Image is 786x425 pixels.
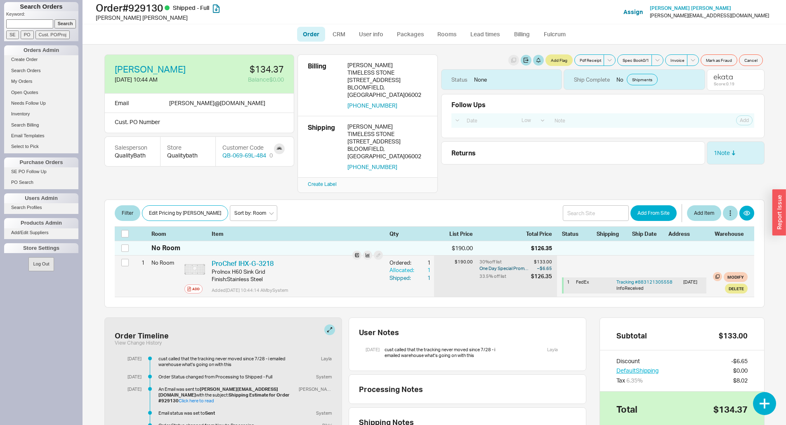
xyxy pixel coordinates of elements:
button: View Change History [115,340,162,346]
span: Filter [122,208,133,218]
button: Cancel [739,54,763,66]
div: Discount [616,357,659,365]
a: Select to Pick [4,142,78,151]
div: Warehouse [715,230,748,237]
div: Balance $0.00 [205,75,284,84]
div: 33.5 % off list [479,272,529,280]
a: CRM [327,27,351,42]
div: [DATE] [366,344,380,361]
button: Edit Pricing by [PERSON_NAME] [142,205,228,221]
span: Needs Follow Up [11,101,46,106]
div: Subtotal [616,331,647,340]
div: List Price [434,230,473,237]
div: Follow Ups [451,101,486,108]
div: Users Admin [4,193,78,203]
div: BLOOMFIELD , [GEOGRAPHIC_DATA] 06002 [347,145,427,160]
div: [PERSON_NAME] [PERSON_NAME] [96,14,395,22]
div: No [564,69,705,90]
span: Modify [727,274,744,280]
div: $133.00 [719,331,748,340]
span: Mark as Fraud [706,57,732,63]
button: Filter [115,205,140,221]
div: $126.35 [531,244,552,252]
div: [PERSON_NAME][EMAIL_ADDRESS][DOMAIN_NAME] [650,13,769,19]
div: [DATE] 10:44 AM [115,75,198,84]
div: $126.35 [531,272,552,280]
a: Fulcrum [538,27,572,42]
div: Cust. PO Number [104,113,294,133]
div: Allocated: [389,266,416,274]
div: [DATE] [121,374,142,380]
div: $133.00 [531,259,552,265]
button: Spec Book0/1 [617,54,652,66]
div: No Room [151,243,180,252]
div: TIMELESS STONE [347,130,427,138]
div: 1 [416,266,431,274]
a: Search Billing [4,121,78,129]
button: Add Flag [545,54,573,66]
div: Status [562,230,592,237]
div: Status [451,76,467,83]
a: My Orders [4,77,78,86]
span: Add Item [694,208,714,218]
a: Email Templates [4,131,78,140]
div: No Room [151,256,181,270]
a: PO Search [4,178,78,187]
a: Search Profiles [4,203,78,212]
button: Add Item [687,205,721,221]
a: Tracking #883121305558 [616,279,673,285]
a: QB-069-69L-484 [222,151,266,160]
button: Log Out [28,257,54,271]
div: $134.37 [713,405,748,414]
div: Salesperson [115,143,150,152]
div: 30 % off list [479,259,529,265]
div: $134.37 [205,65,284,74]
input: PO [21,31,34,39]
div: Qty [389,230,431,237]
div: Billing [308,61,341,109]
div: Add [192,286,200,292]
div: cust called that the tracking never moved since 7/28 - i emailed warehouse what's going on with this [158,356,295,367]
div: $190.00 [434,244,473,252]
button: [PHONE_NUMBER] [347,102,397,109]
button: Delete [725,284,748,294]
h1: Search Orders [4,2,78,11]
a: Add/Edit Suppliers [4,228,78,237]
div: ProInox H60 Sink Grid [212,268,383,275]
input: Cust. PO/Proj [35,31,70,39]
b: Sent [205,410,215,416]
div: Store [167,143,209,152]
div: Products Admin [4,218,78,228]
button: Shipped:1 [389,274,431,282]
div: 1 [567,279,573,292]
p: Keyword: [6,11,78,19]
div: $8.02 [733,376,748,385]
div: [STREET_ADDRESS] [347,76,427,84]
a: SE PO Follow Up [4,167,78,176]
b: [PERSON_NAME][EMAIL_ADDRESS][DOMAIN_NAME] [158,386,278,398]
a: Search Orders [4,66,78,75]
input: Note [550,115,695,126]
div: Shipped: [389,274,416,282]
button: Modify [724,272,748,282]
div: Address [668,230,710,237]
a: Create Order [4,55,78,64]
span: Spec Book 0 / 1 [623,57,649,63]
a: Order [297,27,325,42]
a: Lead times [464,27,506,42]
div: $190.00 [434,259,473,265]
div: [PERSON_NAME] [295,386,332,392]
input: Search [54,19,76,28]
span: Add [740,117,749,124]
input: SE [6,31,19,39]
div: Room [151,230,181,237]
div: BLOOMFIELD , [GEOGRAPHIC_DATA] 06002 [347,84,427,99]
span: Delete [729,285,744,292]
div: 1 [416,274,431,282]
button: Add From Site [630,205,677,221]
div: One Day Special Promotion [479,265,529,272]
div: 0 [269,151,273,160]
a: User info [353,27,389,42]
div: Orders Admin [4,45,78,55]
div: Store Settings [4,243,78,253]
